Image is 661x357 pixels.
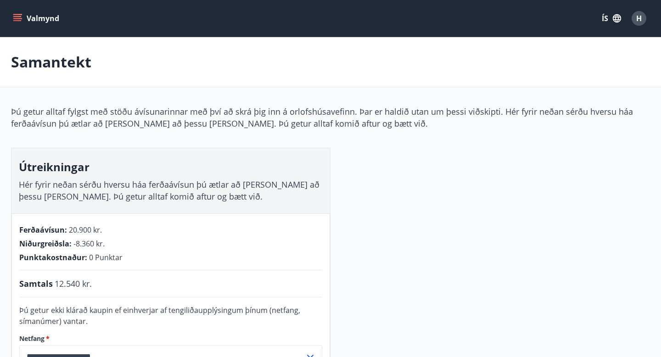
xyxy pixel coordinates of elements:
[73,239,105,249] span: -8.360 kr.
[628,7,650,29] button: H
[19,252,87,262] span: Punktakostnaður :
[11,52,91,72] p: Samantekt
[11,106,650,129] p: Þú getur alltaf fylgst með stöðu ávísunarinnar með því að skrá þig inn á orlofshúsavefinn. Þar er...
[19,225,67,235] span: Ferðaávísun :
[636,13,642,23] span: H
[19,305,300,326] span: Þú getur ekki klárað kaupin ef einhverjar af tengiliðaupplýsingum þínum (netfang, símanúmer) vantar.
[55,278,92,290] span: 12.540 kr.
[19,179,319,202] span: Hér fyrir neðan sérðu hversu háa ferðaávísun þú ætlar að [PERSON_NAME] að þessu [PERSON_NAME]. Þú...
[19,334,322,343] label: Netfang
[19,239,72,249] span: Niðurgreiðsla :
[11,10,63,27] button: menu
[19,278,53,290] span: Samtals
[19,159,323,175] h3: Útreikningar
[89,252,123,262] span: 0 Punktar
[597,10,626,27] button: ÍS
[69,225,102,235] span: 20.900 kr.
